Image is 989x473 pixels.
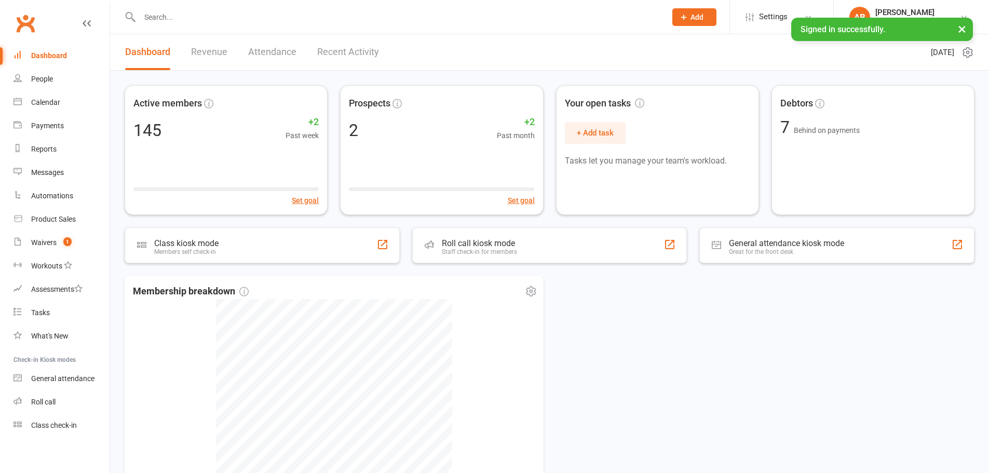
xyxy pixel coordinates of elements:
[13,208,110,231] a: Product Sales
[31,421,77,429] div: Class check-in
[565,96,644,111] span: Your open tasks
[31,51,67,60] div: Dashboard
[125,34,170,70] a: Dashboard
[31,285,83,293] div: Assessments
[953,18,971,40] button: ×
[13,161,110,184] a: Messages
[780,96,813,111] span: Debtors
[565,122,626,144] button: + Add task
[849,7,870,28] div: AB
[442,248,517,255] div: Staff check-in for members
[794,126,860,134] span: Behind on payments
[565,154,750,168] p: Tasks let you manage your team's workload.
[12,10,38,36] a: Clubworx
[780,117,794,137] span: 7
[286,130,319,141] span: Past week
[154,238,219,248] div: Class kiosk mode
[759,5,788,29] span: Settings
[349,122,358,139] div: 2
[13,114,110,138] a: Payments
[31,98,60,106] div: Calendar
[31,168,64,177] div: Messages
[13,325,110,348] a: What's New
[13,44,110,67] a: Dashboard
[13,367,110,390] a: General attendance kiosk mode
[801,24,885,34] span: Signed in successfully.
[729,248,844,255] div: Great for the front desk
[133,122,161,139] div: 145
[13,254,110,278] a: Workouts
[690,13,703,21] span: Add
[31,145,57,153] div: Reports
[672,8,716,26] button: Add
[31,75,53,83] div: People
[875,17,934,26] div: Real Strength
[292,195,319,206] button: Set goal
[875,8,934,17] div: [PERSON_NAME]
[286,115,319,130] span: +2
[31,192,73,200] div: Automations
[13,301,110,325] a: Tasks
[31,215,76,223] div: Product Sales
[13,67,110,91] a: People
[31,374,94,383] div: General attendance
[31,121,64,130] div: Payments
[133,284,249,299] span: Membership breakdown
[31,332,69,340] div: What's New
[154,248,219,255] div: Members self check-in
[497,115,535,130] span: +2
[133,96,202,111] span: Active members
[63,237,72,246] span: 1
[13,390,110,414] a: Roll call
[137,10,659,24] input: Search...
[13,91,110,114] a: Calendar
[191,34,227,70] a: Revenue
[13,138,110,161] a: Reports
[31,398,56,406] div: Roll call
[248,34,296,70] a: Attendance
[729,238,844,248] div: General attendance kiosk mode
[349,96,390,111] span: Prospects
[31,308,50,317] div: Tasks
[497,130,535,141] span: Past month
[13,278,110,301] a: Assessments
[13,231,110,254] a: Waivers 1
[317,34,379,70] a: Recent Activity
[931,46,954,59] span: [DATE]
[442,238,517,248] div: Roll call kiosk mode
[13,184,110,208] a: Automations
[13,414,110,437] a: Class kiosk mode
[508,195,535,206] button: Set goal
[31,262,62,270] div: Workouts
[31,238,57,247] div: Waivers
